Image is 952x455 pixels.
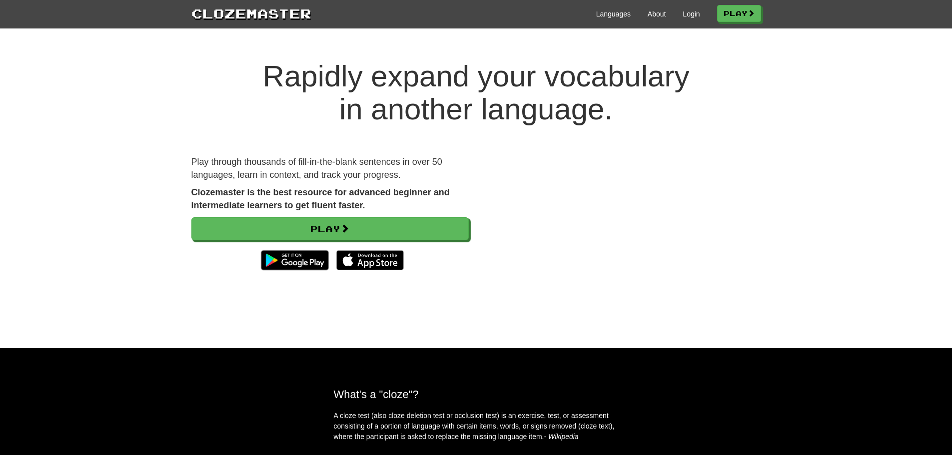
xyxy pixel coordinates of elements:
[191,4,311,22] a: Clozemaster
[648,9,666,19] a: About
[256,245,333,275] img: Get it on Google Play
[191,187,450,210] strong: Clozemaster is the best resource for advanced beginner and intermediate learners to get fluent fa...
[334,411,619,442] p: A cloze test (also cloze deletion test or occlusion test) is an exercise, test, or assessment con...
[334,388,619,401] h2: What's a "cloze"?
[191,156,469,181] p: Play through thousands of fill-in-the-blank sentences in over 50 languages, learn in context, and...
[544,433,579,441] em: - Wikipedia
[336,250,404,270] img: Download_on_the_App_Store_Badge_US-UK_135x40-25178aeef6eb6b83b96f5f2d004eda3bffbb37122de64afbaef7...
[683,9,700,19] a: Login
[717,5,761,22] a: Play
[191,217,469,240] a: Play
[596,9,631,19] a: Languages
